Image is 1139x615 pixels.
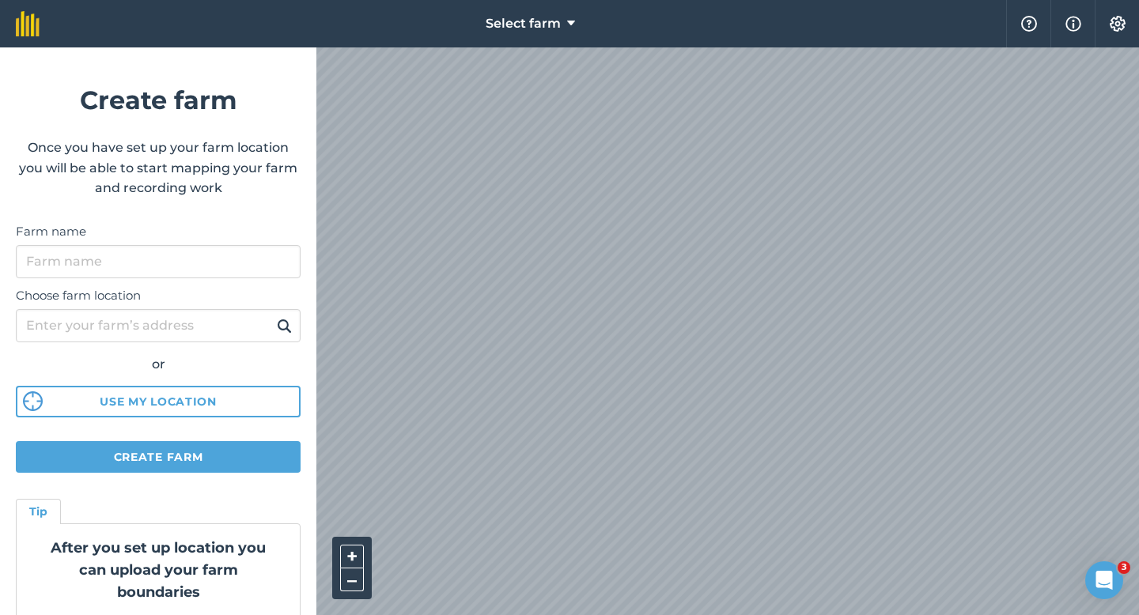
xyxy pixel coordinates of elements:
button: – [340,568,364,591]
img: A cog icon [1108,16,1127,32]
button: Use my location [16,386,301,417]
button: + [340,545,364,568]
strong: After you set up location you can upload your farm boundaries [51,539,266,601]
div: or [16,354,301,375]
button: Create farm [16,441,301,473]
p: Once you have set up your farm location you will be able to start mapping your farm and recording... [16,138,301,198]
label: Farm name [16,222,301,241]
img: svg%3e [23,391,43,411]
span: 3 [1118,561,1130,574]
h4: Tip [29,503,47,520]
iframe: Intercom live chat [1085,561,1123,599]
img: svg+xml;base64,PHN2ZyB4bWxucz0iaHR0cDovL3d3dy53My5vcmcvMjAwMC9zdmciIHdpZHRoPSIxNyIgaGVpZ2h0PSIxNy... [1065,14,1081,33]
input: Enter your farm’s address [16,309,301,342]
input: Farm name [16,245,301,278]
h1: Create farm [16,80,301,120]
img: A question mark icon [1020,16,1039,32]
img: fieldmargin Logo [16,11,40,36]
img: svg+xml;base64,PHN2ZyB4bWxucz0iaHR0cDovL3d3dy53My5vcmcvMjAwMC9zdmciIHdpZHRoPSIxOSIgaGVpZ2h0PSIyNC... [277,316,292,335]
label: Choose farm location [16,286,301,305]
span: Select farm [486,14,561,33]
